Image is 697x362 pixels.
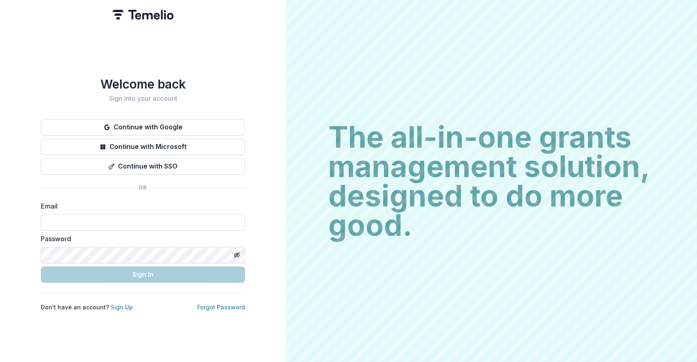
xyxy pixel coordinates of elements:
label: Email [41,201,240,211]
img: Temelio [112,10,174,20]
h1: Welcome back [41,77,245,91]
label: Password [41,234,240,244]
a: Sign Up [111,304,133,311]
h2: Sign into your account [41,95,245,102]
button: Continue with Google [41,119,245,135]
button: Toggle password visibility [230,249,243,262]
button: Continue with SSO [41,158,245,175]
a: Forgot Password [197,304,245,311]
button: Continue with Microsoft [41,139,245,155]
p: Don't have an account? [41,303,133,311]
button: Sign In [41,267,245,283]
